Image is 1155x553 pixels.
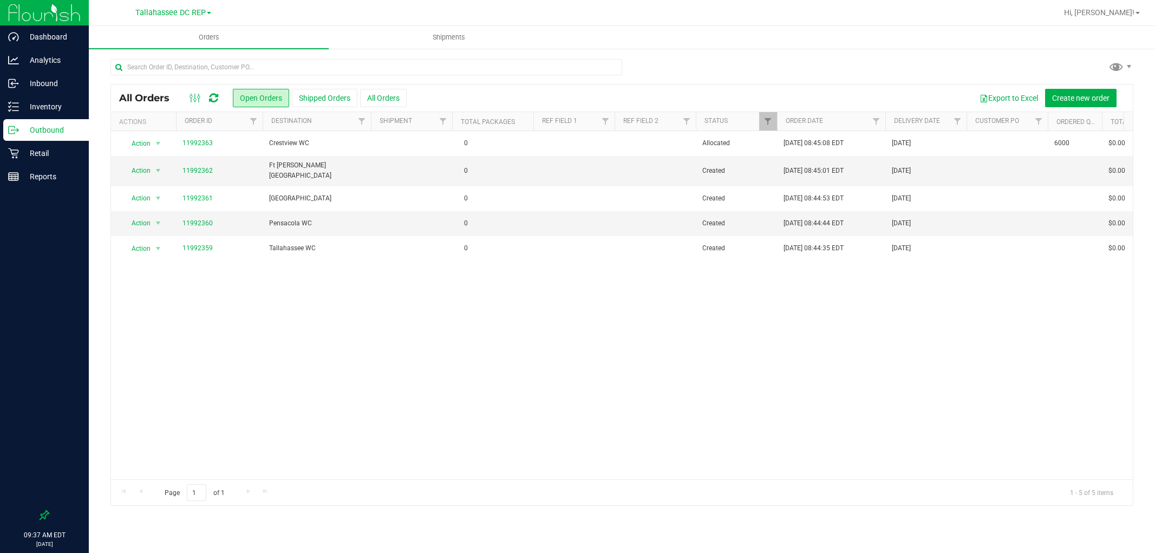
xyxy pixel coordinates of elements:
inline-svg: Analytics [8,55,19,66]
p: Dashboard [19,30,84,43]
a: Customer PO [975,117,1019,125]
p: Inbound [19,77,84,90]
p: Outbound [19,123,84,136]
a: Total Packages [461,118,515,126]
inline-svg: Reports [8,171,19,182]
a: Total Price [1111,118,1150,126]
a: Ref Field 1 [542,117,577,125]
a: Filter [434,112,452,131]
span: $0.00 [1108,218,1125,229]
inline-svg: Inbound [8,78,19,89]
p: [DATE] [5,540,84,548]
button: Shipped Orders [292,89,357,107]
span: $0.00 [1108,166,1125,176]
label: Pin the sidebar to full width on large screens [39,510,50,521]
span: 1 - 5 of 5 items [1061,484,1122,500]
inline-svg: Retail [8,148,19,159]
span: [DATE] 08:44:35 EDT [784,243,844,253]
span: $0.00 [1108,243,1125,253]
span: [DATE] 08:45:08 EDT [784,138,844,148]
span: Hi, [PERSON_NAME]! [1064,8,1134,17]
span: Tallahassee DC REP [135,8,206,17]
span: $0.00 [1108,193,1125,204]
span: [DATE] [892,138,911,148]
p: Analytics [19,54,84,67]
a: Filter [245,112,263,131]
span: select [152,191,165,206]
a: Destination [271,117,312,125]
p: Inventory [19,100,84,113]
span: Allocated [702,138,771,148]
span: 6000 [1054,138,1069,148]
span: Ft [PERSON_NAME][GEOGRAPHIC_DATA] [269,160,364,181]
iframe: Resource center [11,466,43,499]
a: Delivery Date [894,117,940,125]
a: Filter [597,112,615,131]
span: Action [122,216,151,231]
span: Pensacola WC [269,218,364,229]
span: [DATE] [892,243,911,253]
p: 09:37 AM EDT [5,530,84,540]
p: Reports [19,170,84,183]
span: Created [702,218,771,229]
span: Created [702,166,771,176]
span: 0 [459,163,473,179]
a: Ordered qty [1056,118,1098,126]
span: select [152,216,165,231]
inline-svg: Inventory [8,101,19,112]
a: 11992360 [182,218,213,229]
span: Created [702,243,771,253]
a: Filter [867,112,885,131]
a: Filter [353,112,371,131]
span: select [152,136,165,151]
span: Orders [184,32,234,42]
span: Action [122,191,151,206]
span: Action [122,241,151,256]
a: Filter [949,112,967,131]
span: All Orders [119,92,180,104]
a: 11992361 [182,193,213,204]
span: [DATE] [892,166,911,176]
span: Create new order [1052,94,1110,102]
span: Crestview WC [269,138,364,148]
a: Orders [89,26,329,49]
inline-svg: Dashboard [8,31,19,42]
span: $0.00 [1108,138,1125,148]
span: select [152,163,165,178]
span: Action [122,163,151,178]
p: Retail [19,147,84,160]
span: [DATE] 08:45:01 EDT [784,166,844,176]
button: Open Orders [233,89,289,107]
button: Create new order [1045,89,1117,107]
inline-svg: Outbound [8,125,19,135]
a: 11992359 [182,243,213,253]
a: Ref Field 2 [623,117,658,125]
a: Shipments [329,26,569,49]
span: 0 [459,240,473,256]
a: Status [704,117,728,125]
iframe: Resource center unread badge [32,465,45,478]
input: Search Order ID, Destination, Customer PO... [110,59,622,75]
span: [DATE] [892,218,911,229]
span: [DATE] [892,193,911,204]
span: Action [122,136,151,151]
span: [GEOGRAPHIC_DATA] [269,193,364,204]
span: Tallahassee WC [269,243,364,253]
a: Filter [759,112,777,131]
a: Shipment [380,117,412,125]
a: 11992362 [182,166,213,176]
span: [DATE] 08:44:44 EDT [784,218,844,229]
input: 1 [187,484,206,501]
a: 11992363 [182,138,213,148]
span: Page of 1 [155,484,233,501]
a: Order ID [185,117,212,125]
button: All Orders [360,89,407,107]
span: 0 [459,191,473,206]
a: Filter [678,112,696,131]
a: Order Date [786,117,823,125]
span: Shipments [418,32,480,42]
button: Export to Excel [973,89,1045,107]
div: Actions [119,118,172,126]
a: Filter [1030,112,1048,131]
span: select [152,241,165,256]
